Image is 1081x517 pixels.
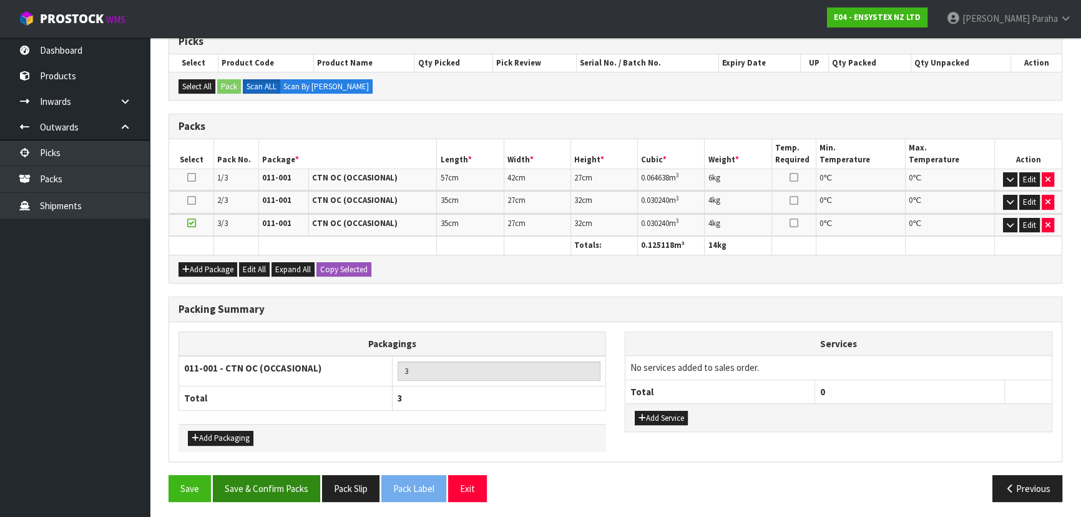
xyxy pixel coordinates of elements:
[1032,12,1058,24] span: Paraha
[570,139,637,169] th: Height
[322,475,379,502] button: Pack Slip
[828,54,911,72] th: Qty Packed
[314,54,414,72] th: Product Name
[1010,54,1062,72] th: Action
[641,218,669,229] span: 0.030240
[638,237,705,255] th: m³
[179,303,1052,315] h3: Packing Summary
[312,172,398,183] strong: CTN OC (OCCASIONAL)
[1019,172,1040,187] button: Edit
[577,54,719,72] th: Serial No. / Batch No.
[179,332,606,356] th: Packagings
[179,387,393,410] th: Total
[437,214,504,236] td: cm
[448,475,487,502] button: Exit
[574,218,582,229] span: 32
[638,214,705,236] td: m
[820,386,825,398] span: 0
[705,214,771,236] td: kg
[638,139,705,169] th: Cubic
[995,139,1062,169] th: Action
[962,12,1030,24] span: [PERSON_NAME]
[169,54,218,72] th: Select
[705,191,771,213] td: kg
[676,194,679,202] sup: 3
[440,218,448,229] span: 35
[816,214,906,236] td: ℃
[188,431,253,446] button: Add Packaging
[708,240,717,250] span: 14
[504,169,570,190] td: cm
[507,172,515,183] span: 42
[574,172,582,183] span: 27
[708,218,712,229] span: 4
[262,195,291,205] strong: 011-001
[819,195,823,205] span: 0
[275,264,311,275] span: Expand All
[641,195,669,205] span: 0.030240
[625,332,1052,356] th: Services
[909,195,912,205] span: 0
[909,172,912,183] span: 0
[1019,195,1040,210] button: Edit
[992,475,1062,502] button: Previous
[179,121,1052,132] h3: Packs
[280,79,373,94] label: Scan By [PERSON_NAME]
[676,217,679,225] sup: 3
[635,411,688,426] button: Add Service
[258,139,437,169] th: Package
[718,54,800,72] th: Expiry Date
[504,214,570,236] td: cm
[40,11,104,27] span: ProStock
[239,262,270,277] button: Edit All
[676,171,679,179] sup: 3
[641,172,669,183] span: 0.064638
[641,240,674,250] span: 0.125118
[507,195,515,205] span: 27
[909,218,912,229] span: 0
[819,172,823,183] span: 0
[504,139,570,169] th: Width
[816,139,906,169] th: Min. Temperature
[179,79,215,94] button: Select All
[911,54,1011,72] th: Qty Unpacked
[574,195,582,205] span: 32
[816,191,906,213] td: ℃
[243,79,280,94] label: Scan ALL
[217,172,228,183] span: 1/3
[906,139,995,169] th: Max. Temperature
[169,475,211,502] button: Save
[827,7,927,27] a: E04 - ENSYSTEX NZ LTD
[708,172,712,183] span: 6
[708,195,712,205] span: 4
[437,139,504,169] th: Length
[169,139,214,169] th: Select
[816,169,906,190] td: ℃
[625,356,1052,380] td: No services added to sales order.
[179,262,237,277] button: Add Package
[218,54,313,72] th: Product Code
[262,218,291,229] strong: 011-001
[262,172,291,183] strong: 011-001
[638,169,705,190] td: m
[213,475,320,502] button: Save & Confirm Packs
[638,191,705,213] td: m
[217,218,228,229] span: 3/3
[312,218,398,229] strong: CTN OC (OCCASIONAL)
[1019,218,1040,233] button: Edit
[570,214,637,236] td: cm
[217,195,228,205] span: 2/3
[625,380,815,403] th: Total
[771,139,816,169] th: Temp. Required
[312,195,398,205] strong: CTN OC (OCCASIONAL)
[271,262,315,277] button: Expand All
[217,79,241,94] button: Pack
[705,169,771,190] td: kg
[493,54,577,72] th: Pick Review
[906,169,995,190] td: ℃
[179,36,1052,47] h3: Picks
[800,54,828,72] th: UP
[398,392,403,404] span: 3
[19,11,34,26] img: cube-alt.png
[437,191,504,213] td: cm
